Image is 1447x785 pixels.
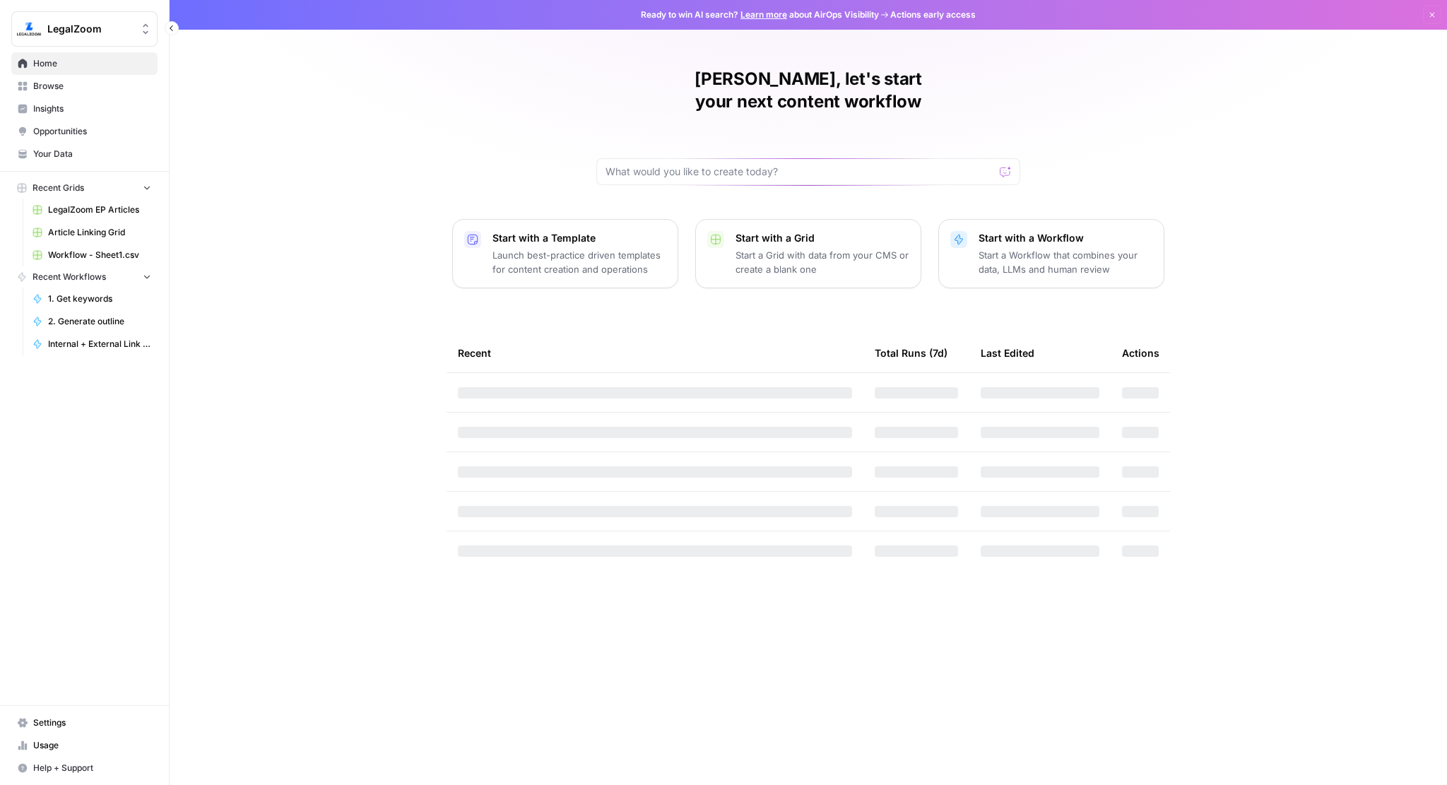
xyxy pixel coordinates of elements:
[33,762,151,774] span: Help + Support
[33,125,151,138] span: Opportunities
[11,266,158,288] button: Recent Workflows
[26,221,158,244] a: Article Linking Grid
[11,75,158,98] a: Browse
[48,203,151,216] span: LegalZoom EP Articles
[33,739,151,752] span: Usage
[492,248,666,276] p: Launch best-practice driven templates for content creation and operations
[48,226,151,239] span: Article Linking Grid
[890,8,976,21] span: Actions early access
[33,716,151,729] span: Settings
[26,199,158,221] a: LegalZoom EP Articles
[16,16,42,42] img: LegalZoom Logo
[736,248,909,276] p: Start a Grid with data from your CMS or create a blank one
[26,310,158,333] a: 2. Generate outline
[606,165,994,179] input: What would you like to create today?
[11,757,158,779] button: Help + Support
[33,182,84,194] span: Recent Grids
[11,177,158,199] button: Recent Grids
[26,288,158,310] a: 1. Get keywords
[26,333,158,355] a: Internal + External Link Addition
[26,244,158,266] a: Workflow - Sheet1.csv
[938,219,1164,288] button: Start with a WorkflowStart a Workflow that combines your data, LLMs and human review
[979,248,1152,276] p: Start a Workflow that combines your data, LLMs and human review
[33,271,106,283] span: Recent Workflows
[33,80,151,93] span: Browse
[11,120,158,143] a: Opportunities
[11,734,158,757] a: Usage
[695,219,921,288] button: Start with a GridStart a Grid with data from your CMS or create a blank one
[48,249,151,261] span: Workflow - Sheet1.csv
[33,148,151,160] span: Your Data
[452,219,678,288] button: Start with a TemplateLaunch best-practice driven templates for content creation and operations
[47,22,133,36] span: LegalZoom
[492,231,666,245] p: Start with a Template
[11,52,158,75] a: Home
[596,68,1020,113] h1: [PERSON_NAME], let's start your next content workflow
[979,231,1152,245] p: Start with a Workflow
[458,334,852,372] div: Recent
[740,9,787,20] a: Learn more
[875,334,947,372] div: Total Runs (7d)
[33,102,151,115] span: Insights
[48,338,151,350] span: Internal + External Link Addition
[736,231,909,245] p: Start with a Grid
[11,98,158,120] a: Insights
[48,315,151,328] span: 2. Generate outline
[11,11,158,47] button: Workspace: LegalZoom
[48,293,151,305] span: 1. Get keywords
[981,334,1034,372] div: Last Edited
[11,712,158,734] a: Settings
[1122,334,1159,372] div: Actions
[641,8,879,21] span: Ready to win AI search? about AirOps Visibility
[11,143,158,165] a: Your Data
[33,57,151,70] span: Home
